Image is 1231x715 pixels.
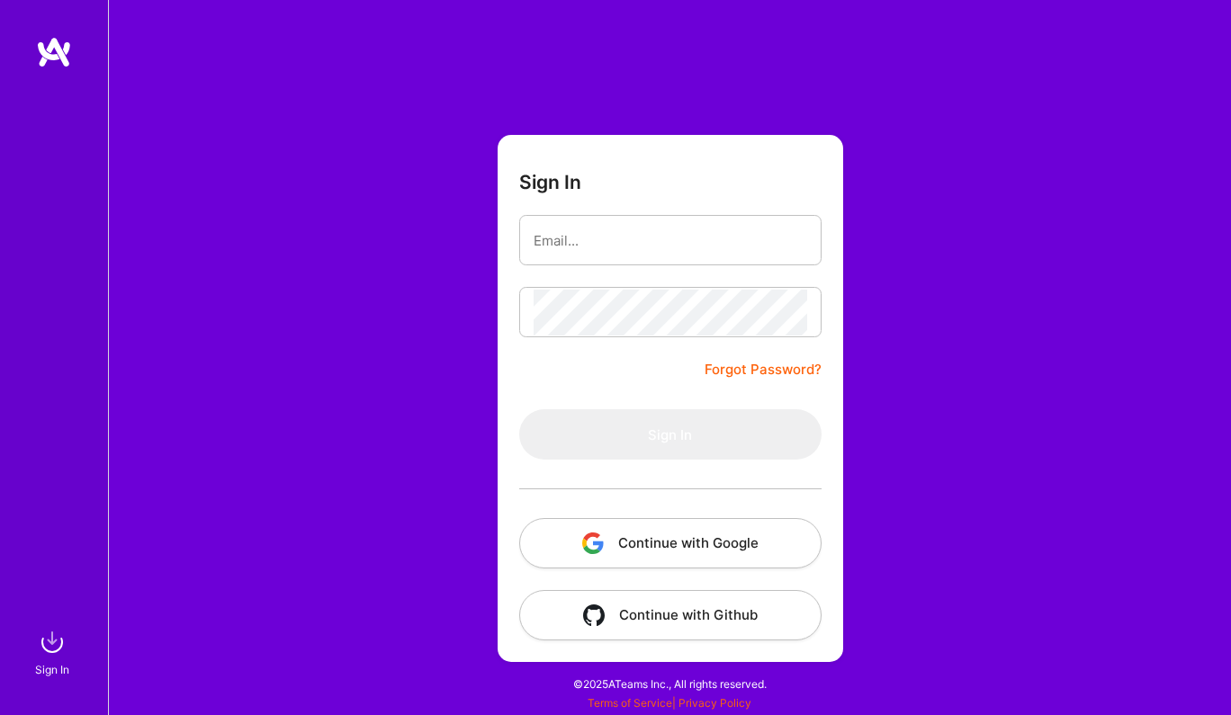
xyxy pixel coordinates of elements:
[588,696,672,710] a: Terms of Service
[582,532,604,554] img: icon
[519,171,581,193] h3: Sign In
[534,218,807,264] input: Email...
[705,359,822,380] a: Forgot Password?
[588,696,751,710] span: |
[36,36,72,68] img: logo
[38,624,70,679] a: sign inSign In
[583,604,605,626] img: icon
[34,624,70,660] img: sign in
[519,518,822,568] button: Continue with Google
[678,696,751,710] a: Privacy Policy
[519,409,822,460] button: Sign In
[519,590,822,640] button: Continue with Github
[108,661,1231,706] div: © 2025 ATeams Inc., All rights reserved.
[35,660,69,679] div: Sign In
